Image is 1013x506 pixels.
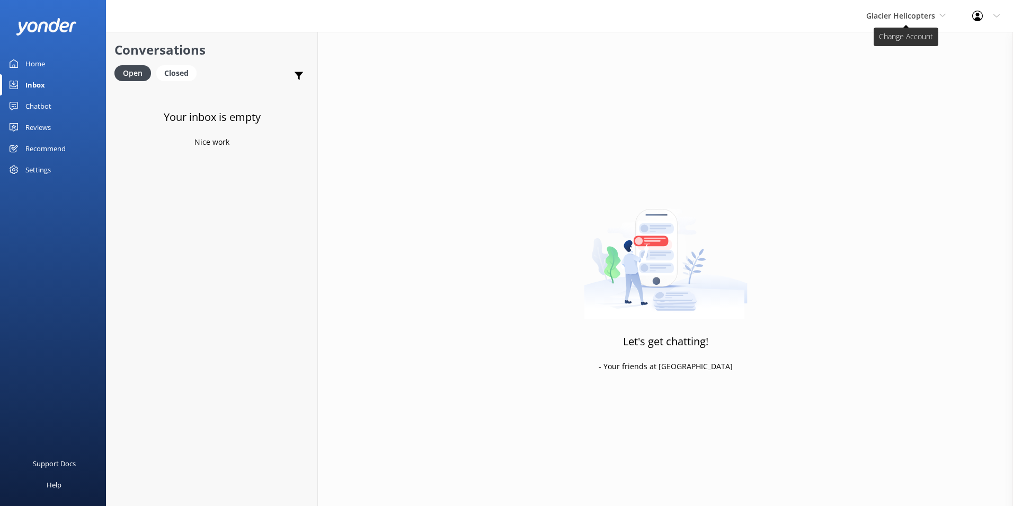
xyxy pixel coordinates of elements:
p: Nice work [194,136,229,148]
img: artwork of a man stealing a conversation from at giant smartphone [584,187,748,319]
div: Settings [25,159,51,180]
a: Open [114,67,156,78]
h3: Your inbox is empty [164,109,261,126]
div: Inbox [25,74,45,95]
img: yonder-white-logo.png [16,18,77,36]
div: Support Docs [33,453,76,474]
div: Recommend [25,138,66,159]
h2: Conversations [114,40,309,60]
span: Glacier Helicopters [866,11,935,21]
div: Closed [156,65,197,81]
div: Help [47,474,61,495]
div: Reviews [25,117,51,138]
div: Home [25,53,45,74]
div: Open [114,65,151,81]
p: - Your friends at [GEOGRAPHIC_DATA] [599,361,733,372]
div: Chatbot [25,95,51,117]
a: Closed [156,67,202,78]
h3: Let's get chatting! [623,333,708,350]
